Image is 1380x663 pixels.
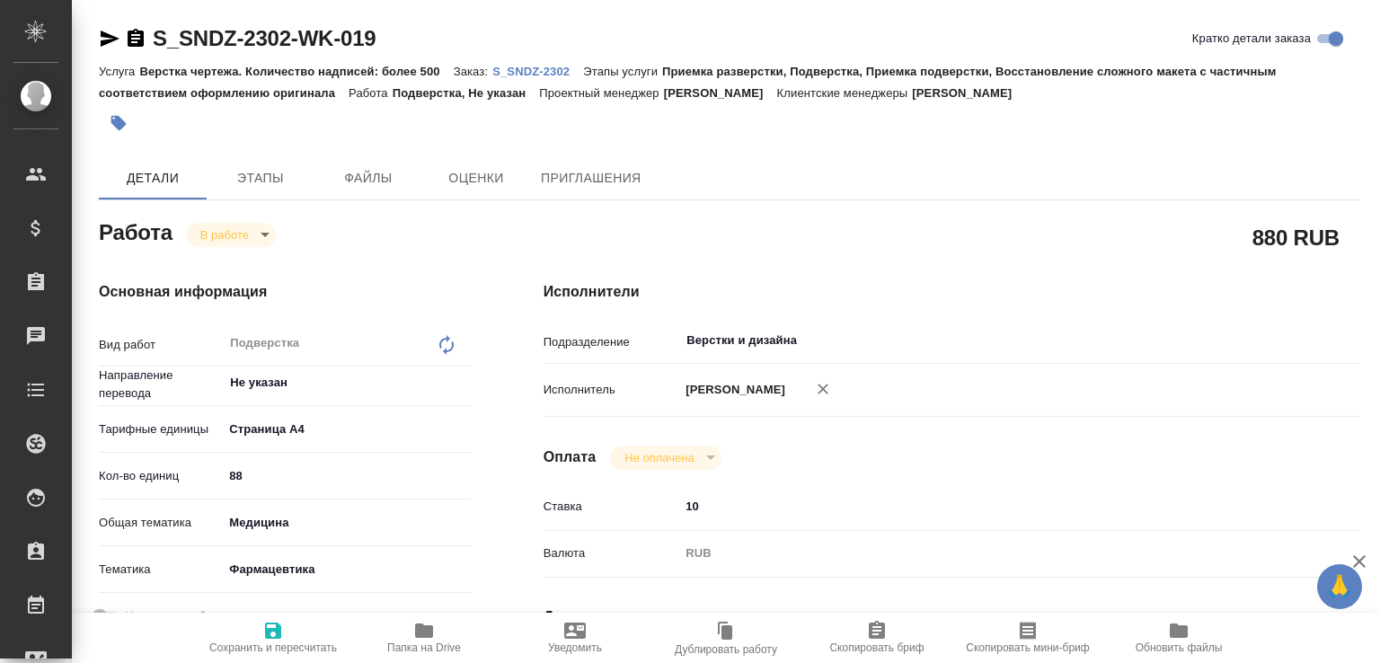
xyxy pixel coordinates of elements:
[209,641,337,654] span: Сохранить и пересчитать
[198,613,349,663] button: Сохранить и пересчитать
[349,613,500,663] button: Папка на Drive
[1252,222,1340,252] h2: 880 RUB
[966,641,1089,654] span: Скопировать мини-бриф
[664,86,777,100] p: [PERSON_NAME]
[99,28,120,49] button: Скопировать ссылку для ЯМессенджера
[544,333,680,351] p: Подразделение
[679,493,1292,519] input: ✎ Введи что-нибудь
[679,538,1292,569] div: RUB
[99,65,139,78] p: Услуга
[325,167,411,190] span: Файлы
[139,65,453,78] p: Верстка чертежа. Количество надписей: более 500
[387,641,461,654] span: Папка на Drive
[1324,568,1355,606] span: 🙏
[1282,339,1286,342] button: Open
[454,65,492,78] p: Заказ:
[801,613,952,663] button: Скопировать бриф
[125,28,146,49] button: Скопировать ссылку
[619,450,699,465] button: Не оплачена
[544,446,597,468] h4: Оплата
[544,381,680,399] p: Исполнитель
[539,86,663,100] p: Проектный менеджер
[544,606,1360,628] h4: Дополнительно
[195,227,254,243] button: В работе
[548,641,602,654] span: Уведомить
[223,508,471,538] div: Медицина
[492,63,583,78] a: S_SNDZ-2302
[99,65,1276,100] p: Приемка разверстки, Подверстка, Приемка подверстки, Восстановление сложного макета с частичным со...
[99,367,223,402] p: Направление перевода
[777,86,913,100] p: Клиентские менеджеры
[433,167,519,190] span: Оценки
[393,86,540,100] p: Подверстка, Не указан
[99,215,172,247] h2: Работа
[99,561,223,579] p: Тематика
[153,26,376,50] a: S_SNDZ-2302-WK-019
[544,281,1360,303] h4: Исполнители
[610,446,721,470] div: В работе
[679,381,785,399] p: [PERSON_NAME]
[217,167,304,190] span: Этапы
[223,414,471,445] div: Страница А4
[952,613,1103,663] button: Скопировать мини-бриф
[650,613,801,663] button: Дублировать работу
[99,336,223,354] p: Вид работ
[1317,564,1362,609] button: 🙏
[544,544,680,562] p: Валюта
[492,65,583,78] p: S_SNDZ-2302
[829,641,924,654] span: Скопировать бриф
[99,281,472,303] h4: Основная информация
[99,103,138,143] button: Добавить тэг
[99,514,223,532] p: Общая тематика
[223,554,471,585] div: Фармацевтика
[912,86,1025,100] p: [PERSON_NAME]
[349,86,393,100] p: Работа
[462,381,465,385] button: Open
[125,607,239,625] span: Нотариальный заказ
[803,369,843,409] button: Удалить исполнителя
[583,65,662,78] p: Этапы услуги
[1103,613,1254,663] button: Обновить файлы
[1192,30,1311,48] span: Кратко детали заказа
[544,498,680,516] p: Ставка
[675,643,777,656] span: Дублировать работу
[541,167,641,190] span: Приглашения
[99,420,223,438] p: Тарифные единицы
[186,223,276,247] div: В работе
[223,463,471,489] input: ✎ Введи что-нибудь
[99,467,223,485] p: Кол-во единиц
[110,167,196,190] span: Детали
[500,613,650,663] button: Уведомить
[1136,641,1223,654] span: Обновить файлы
